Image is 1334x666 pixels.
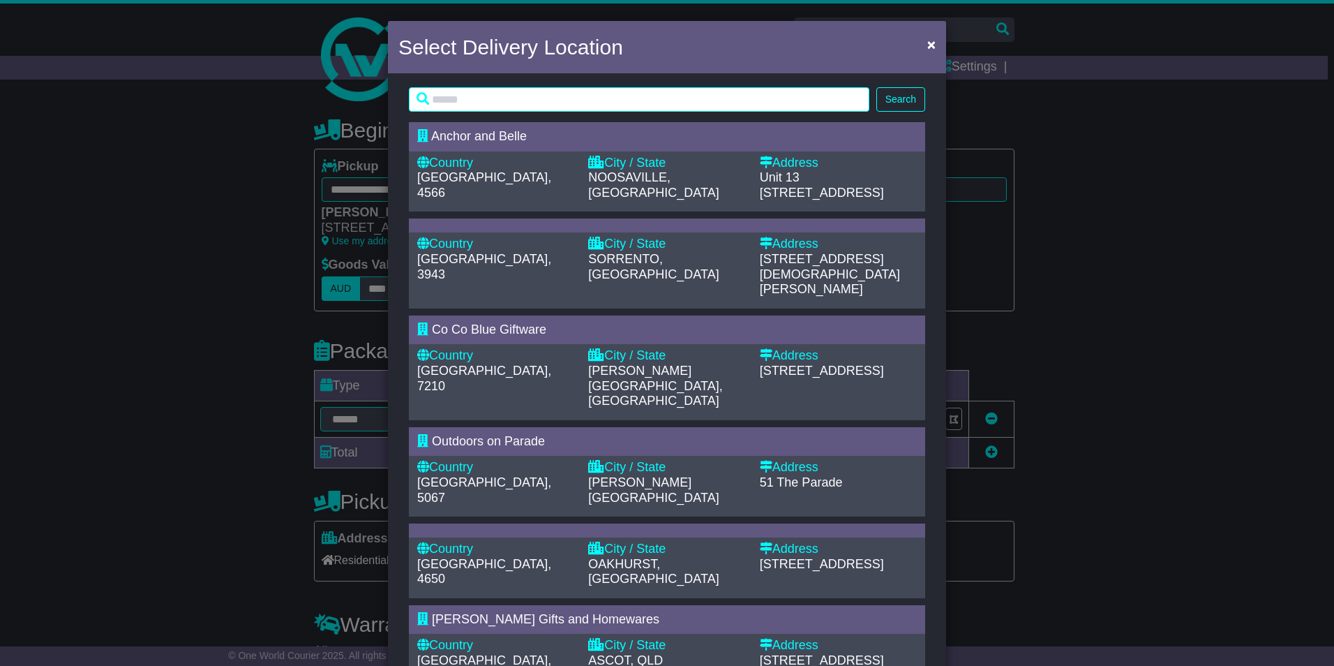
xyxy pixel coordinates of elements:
[876,87,925,112] button: Search
[432,323,546,336] span: Co Co Blue Giftware
[417,475,551,505] span: [GEOGRAPHIC_DATA], 5067
[417,348,574,364] div: Country
[588,348,745,364] div: City / State
[588,237,745,252] div: City / State
[760,460,917,475] div: Address
[588,638,745,653] div: City / State
[417,638,574,653] div: Country
[431,129,527,143] span: Anchor and Belle
[417,542,574,557] div: Country
[760,252,900,296] span: [STREET_ADDRESS][DEMOGRAPHIC_DATA][PERSON_NAME]
[920,30,943,59] button: Close
[588,156,745,171] div: City / State
[588,460,745,475] div: City / State
[760,237,917,252] div: Address
[588,364,722,408] span: [PERSON_NAME][GEOGRAPHIC_DATA], [GEOGRAPHIC_DATA]
[398,31,623,63] h4: Select Delivery Location
[760,638,917,653] div: Address
[588,542,745,557] div: City / State
[588,170,719,200] span: NOOSAVILLE, [GEOGRAPHIC_DATA]
[760,170,800,184] span: Unit 13
[432,612,659,626] span: [PERSON_NAME] Gifts and Homewares
[760,348,917,364] div: Address
[417,364,551,393] span: [GEOGRAPHIC_DATA], 7210
[760,475,843,489] span: 51 The Parade
[417,252,551,281] span: [GEOGRAPHIC_DATA], 3943
[432,434,545,448] span: Outdoors on Parade
[417,170,551,200] span: [GEOGRAPHIC_DATA], 4566
[417,557,551,586] span: [GEOGRAPHIC_DATA], 4650
[760,364,884,378] span: [STREET_ADDRESS]
[588,557,719,586] span: OAKHURST, [GEOGRAPHIC_DATA]
[417,156,574,171] div: Country
[417,237,574,252] div: Country
[760,186,884,200] span: [STREET_ADDRESS]
[588,475,719,505] span: [PERSON_NAME][GEOGRAPHIC_DATA]
[760,542,917,557] div: Address
[760,557,884,571] span: [STREET_ADDRESS]
[588,252,719,281] span: SORRENTO, [GEOGRAPHIC_DATA]
[417,460,574,475] div: Country
[927,36,936,52] span: ×
[760,156,917,171] div: Address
